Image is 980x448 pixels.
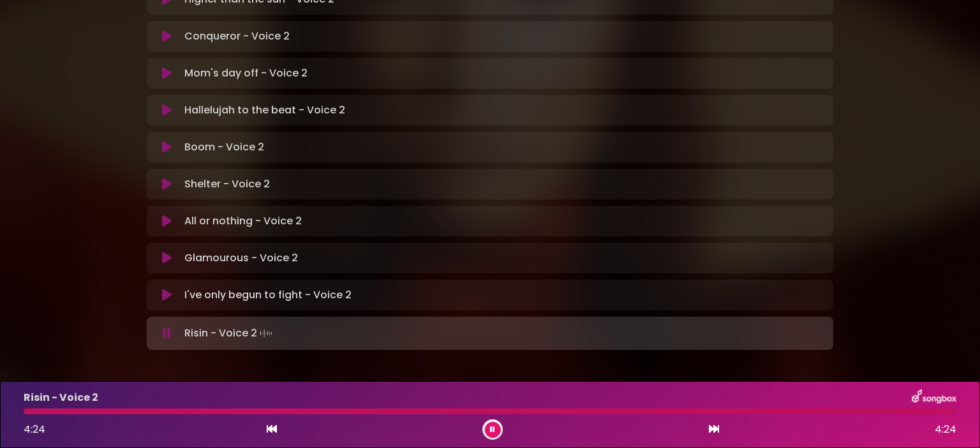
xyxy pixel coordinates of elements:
[184,103,345,118] p: Hallelujah to the beat - Voice 2
[184,250,298,266] p: Glamourous - Voice 2
[184,324,275,342] p: Risin - Voice 2
[24,390,98,405] p: Risin - Voice 2
[912,389,956,406] img: songbox-logo-white.png
[184,287,352,303] p: I've only begun to fight - Voice 2
[184,140,264,155] p: Boom - Voice 2
[257,324,275,342] img: waveform4.gif
[184,213,302,229] p: All or nothing - Voice 2
[184,29,290,44] p: Conqueror - Voice 2
[184,177,270,192] p: Shelter - Voice 2
[184,66,308,81] p: Mom's day off - Voice 2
